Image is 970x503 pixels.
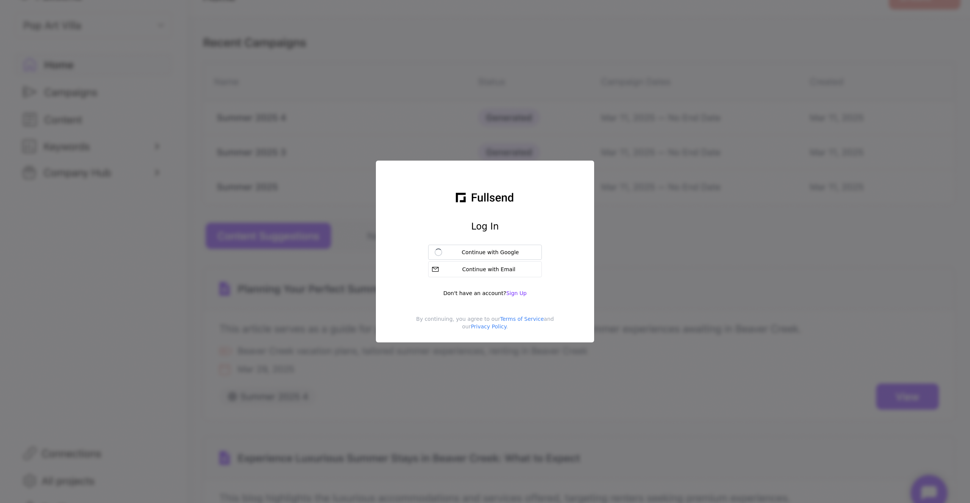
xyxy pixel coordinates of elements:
[445,248,535,256] div: Continue with Google
[506,290,527,296] span: Sign Up
[428,261,542,277] button: Continue with Email
[471,323,506,330] a: Privacy Policy
[500,316,544,322] a: Terms of Service
[428,289,542,297] div: Don't have an account?
[428,245,542,260] button: Continue with Google
[471,220,499,233] h1: Log In
[382,315,588,336] div: By continuing, you agree to our and our .
[442,266,538,273] div: Continue with Email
